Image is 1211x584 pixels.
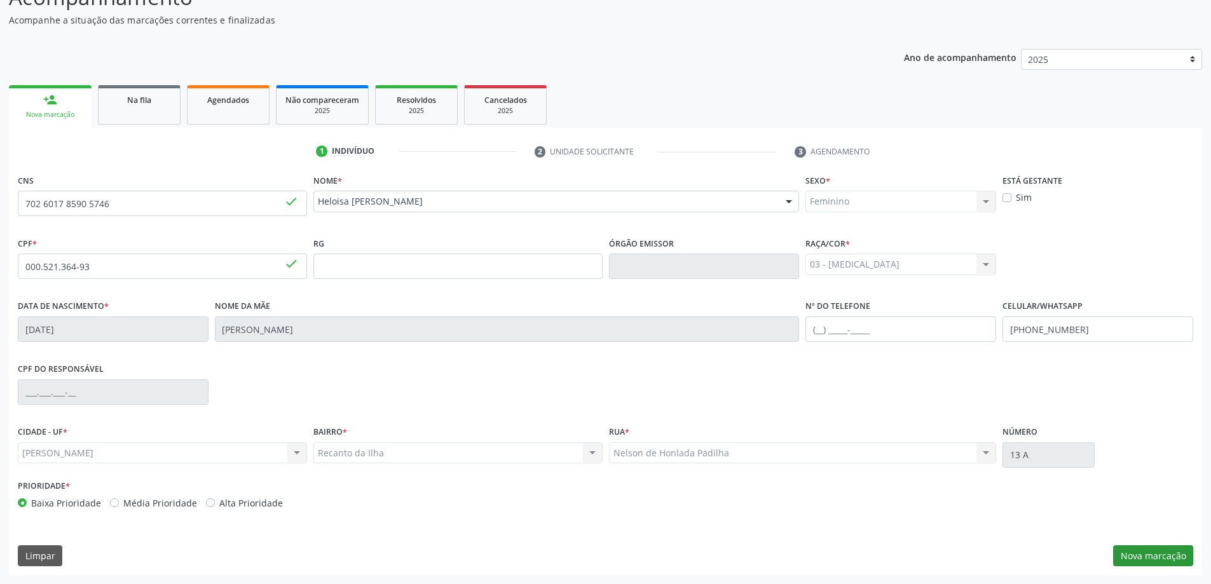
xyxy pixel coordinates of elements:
[207,95,249,105] span: Agendados
[1113,545,1193,567] button: Nova marcação
[18,379,209,405] input: ___.___.___-__
[43,93,57,107] div: person_add
[285,106,359,116] div: 2025
[474,106,537,116] div: 2025
[313,234,324,254] label: RG
[385,106,448,116] div: 2025
[18,297,109,316] label: Data de nascimento
[18,477,70,496] label: Prioridade
[1002,171,1062,191] label: Está gestante
[484,95,527,105] span: Cancelados
[18,423,67,442] label: CIDADE - UF
[1016,191,1032,204] label: Sim
[313,171,342,191] label: Nome
[904,49,1016,65] p: Ano de acompanhamento
[313,423,347,442] label: BAIRRO
[284,257,298,271] span: done
[215,297,270,316] label: Nome da mãe
[127,95,151,105] span: Na fila
[31,496,101,510] label: Baixa Prioridade
[219,496,283,510] label: Alta Prioridade
[332,146,374,157] div: Indivíduo
[18,360,104,379] label: CPF do responsável
[805,297,870,316] label: Nº do Telefone
[609,234,674,254] label: Órgão emissor
[18,171,34,191] label: CNS
[1002,297,1083,316] label: Celular/WhatsApp
[9,13,844,27] p: Acompanhe a situação das marcações correntes e finalizadas
[805,171,830,191] label: Sexo
[284,194,298,208] span: done
[805,234,850,254] label: Raça/cor
[318,195,774,208] span: Heloisa [PERSON_NAME]
[123,496,197,510] label: Média Prioridade
[1002,423,1037,442] label: Número
[1002,316,1193,342] input: (__) _____-_____
[18,110,83,119] div: Nova marcação
[18,234,37,254] label: CPF
[805,316,996,342] input: (__) _____-_____
[316,146,327,157] div: 1
[397,95,436,105] span: Resolvidos
[285,95,359,105] span: Não compareceram
[609,423,629,442] label: Rua
[18,316,209,342] input: __/__/____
